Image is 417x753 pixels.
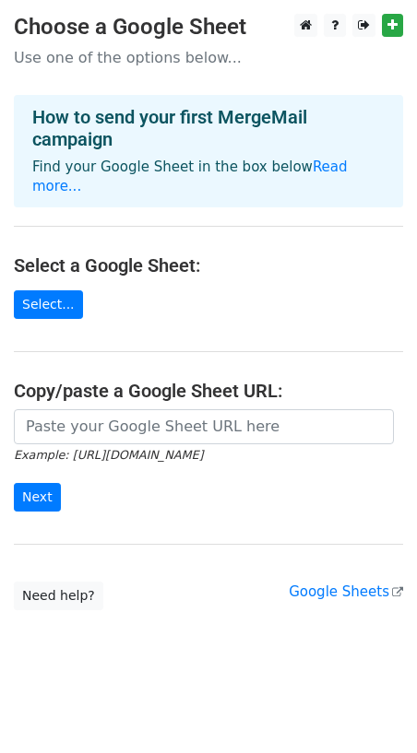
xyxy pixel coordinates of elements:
h4: How to send your first MergeMail campaign [32,106,385,150]
h3: Choose a Google Sheet [14,14,403,41]
p: Use one of the options below... [14,48,403,67]
a: Select... [14,290,83,319]
small: Example: [URL][DOMAIN_NAME] [14,448,203,462]
h4: Copy/paste a Google Sheet URL: [14,380,403,402]
p: Find your Google Sheet in the box below [32,158,385,196]
a: Google Sheets [289,583,403,600]
input: Paste your Google Sheet URL here [14,409,394,444]
a: Read more... [32,159,348,194]
h4: Select a Google Sheet: [14,254,403,276]
a: Need help? [14,582,103,610]
input: Next [14,483,61,512]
